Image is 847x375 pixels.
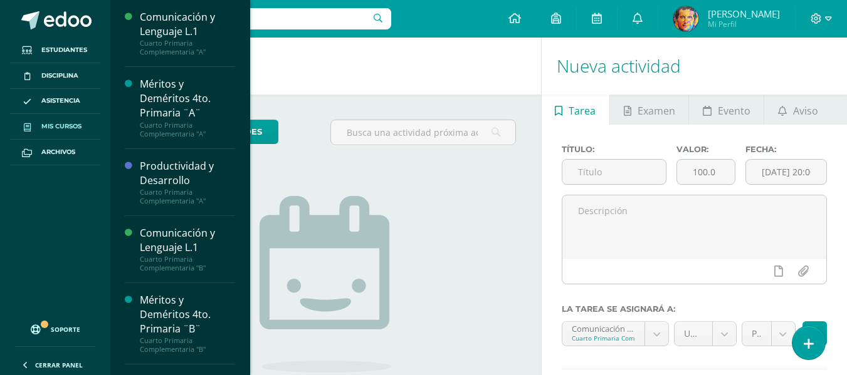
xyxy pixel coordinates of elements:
span: Tarea [569,96,596,126]
a: Méritos y Deméritos 4to. Primaria ¨B¨Cuarto Primaria Complementaria "B" [140,293,235,354]
div: Comunicación y Lenguaje L.1 'A' [572,322,636,334]
div: Cuarto Primaria Complementaria "A" [140,188,235,205]
span: Aviso [793,96,818,126]
input: Título [562,160,666,184]
span: Prueba Corta (10.0%) [752,322,762,346]
label: La tarea se asignará a: [562,304,827,314]
div: Cuarto Primaria Complementaria "A" [140,121,235,138]
a: Comunicación y Lenguaje L.1 'A'Cuarto Primaria Complementaria [562,322,669,346]
h1: Nueva actividad [557,38,832,95]
input: Busca una actividad próxima aquí... [331,120,515,145]
a: Comunicación y Lenguaje L.1Cuarto Primaria Complementaria "A" [140,10,235,56]
span: Archivos [41,147,75,157]
a: Disciplina [10,63,100,89]
div: Cuarto Primaria Complementaria "A" [140,39,235,56]
span: Asistencia [41,96,80,106]
a: Productividad y DesarrolloCuarto Primaria Complementaria "A" [140,159,235,205]
span: Estudiantes [41,45,87,55]
a: Archivos [10,140,100,165]
span: [PERSON_NAME] [708,8,780,20]
span: Evento [718,96,750,126]
div: Cuarto Primaria Complementaria "B" [140,255,235,272]
label: Valor: [676,145,735,154]
img: no_activities.png [260,196,391,372]
span: Unidad 3 [684,322,703,346]
h1: Actividades [125,38,526,95]
input: Fecha de entrega [746,160,826,184]
a: Examen [610,95,688,125]
img: 6189efe1154869782297a4f5131f6e1d.png [673,6,698,31]
span: Mi Perfil [708,19,780,29]
a: Méritos y Deméritos 4to. Primaria ¨A¨Cuarto Primaria Complementaria "A" [140,77,235,138]
span: Cerrar panel [35,361,83,369]
span: Soporte [51,325,80,334]
a: Unidad 3 [675,322,736,346]
a: Soporte [15,312,95,343]
input: Puntos máximos [677,160,735,184]
input: Busca un usuario... [118,8,391,29]
a: Asistencia [10,89,100,115]
a: Estudiantes [10,38,100,63]
div: Méritos y Deméritos 4to. Primaria ¨A¨ [140,77,235,120]
div: Productividad y Desarrollo [140,159,235,188]
a: Tarea [542,95,609,125]
a: Prueba Corta (10.0%) [742,322,795,346]
a: Aviso [764,95,831,125]
a: Mis cursos [10,114,100,140]
label: Fecha: [745,145,827,154]
span: Disciplina [41,71,78,81]
div: Cuarto Primaria Complementaria [572,334,636,342]
a: Comunicación y Lenguaje L.1Cuarto Primaria Complementaria "B" [140,226,235,272]
div: Comunicación y Lenguaje L.1 [140,10,235,39]
span: Examen [638,96,675,126]
label: Título: [562,145,666,154]
span: Mis cursos [41,121,82,131]
a: Evento [689,95,764,125]
div: Méritos y Deméritos 4to. Primaria ¨B¨ [140,293,235,336]
div: Cuarto Primaria Complementaria "B" [140,336,235,354]
div: Comunicación y Lenguaje L.1 [140,226,235,255]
